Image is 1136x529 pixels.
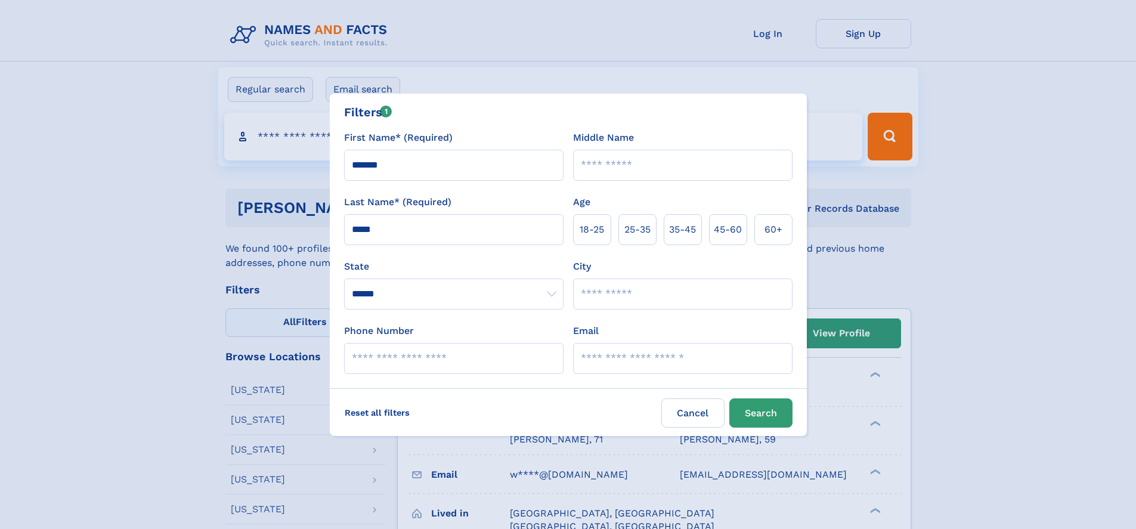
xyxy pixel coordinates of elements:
[624,222,651,237] span: 25‑35
[573,195,590,209] label: Age
[729,398,793,428] button: Search
[344,259,564,274] label: State
[344,324,414,338] label: Phone Number
[714,222,742,237] span: 45‑60
[661,398,725,428] label: Cancel
[573,324,599,338] label: Email
[344,131,453,145] label: First Name* (Required)
[573,131,634,145] label: Middle Name
[344,195,451,209] label: Last Name* (Required)
[580,222,604,237] span: 18‑25
[764,222,782,237] span: 60+
[669,222,696,237] span: 35‑45
[337,398,417,427] label: Reset all filters
[573,259,591,274] label: City
[344,103,392,121] div: Filters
